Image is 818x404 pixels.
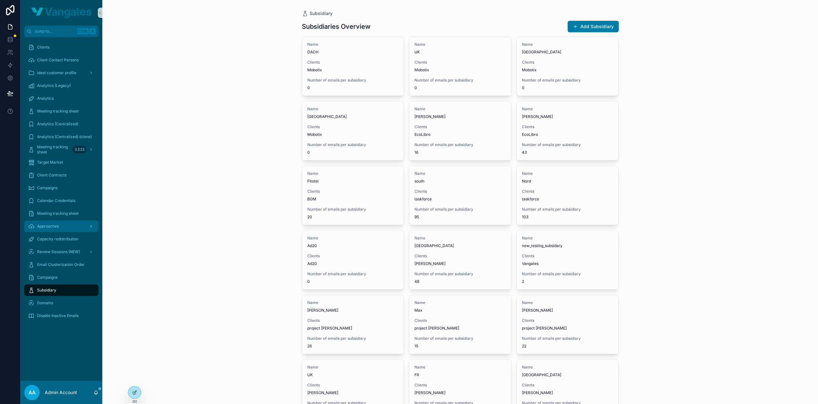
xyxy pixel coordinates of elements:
[522,207,613,212] span: Number of emails per subsidiary
[34,29,75,34] span: Jump to...
[37,144,70,155] span: Meeting tracking sheet
[414,271,506,276] span: Number of emails per subsidiary
[307,42,399,47] span: Name
[20,37,102,330] div: scrollable content
[414,214,506,220] span: 95
[24,93,98,104] a: Analytics
[522,383,613,388] span: Clients
[522,261,539,266] span: Vangates
[307,214,399,220] span: 20
[414,253,506,259] span: Clients
[522,372,613,377] span: [GEOGRAPHIC_DATA]
[522,50,613,55] span: [GEOGRAPHIC_DATA]
[37,288,56,293] span: Subsidiary
[414,114,506,119] span: [PERSON_NAME]
[24,26,98,37] button: Jump to...CtrlK
[37,134,92,139] span: Analytics (Centralized) (clone)
[307,326,352,331] span: project [PERSON_NAME]
[310,10,333,17] span: Subsidiary
[24,259,98,270] a: Email Clusterizatoin Order
[414,106,506,112] span: Name
[24,233,98,245] a: Capacity redistribution
[414,236,506,241] span: Name
[414,279,506,284] span: 48
[37,58,79,63] span: Client Contact Persons
[414,42,506,47] span: Name
[307,279,399,284] span: 0
[307,132,322,137] span: Mobotix
[522,60,613,65] span: Clients
[307,365,399,370] span: Name
[307,253,399,259] span: Clients
[307,236,399,241] span: Name
[37,313,79,318] span: Disable Inactive Emails
[414,318,506,323] span: Clients
[307,78,399,83] span: Number of emails per subsidiary
[522,326,567,331] span: project [PERSON_NAME]
[522,171,613,176] span: Name
[414,383,506,388] span: Clients
[307,390,338,395] span: [PERSON_NAME]
[414,243,506,248] span: [GEOGRAPHIC_DATA]
[307,308,399,313] span: [PERSON_NAME]
[414,78,506,83] span: Number of emails per subsidiary
[24,195,98,206] a: Calendar Credentials
[522,214,613,220] span: 103
[302,22,371,31] h1: Subsidiaries Overview
[522,365,613,370] span: Name
[414,150,506,155] span: 16
[37,173,67,178] span: Client Contracts
[77,28,89,35] span: Ctrl
[522,344,613,349] span: 22
[37,249,80,254] span: Review Sessions (NEW)
[24,105,98,117] a: Meeting tracking sheet
[37,96,54,101] span: Analytics
[522,42,613,47] span: Name
[414,336,506,341] span: Number of emails per subsidiary
[414,207,506,212] span: Number of emails per subsidiary
[24,284,98,296] a: Subsidiary
[24,169,98,181] a: Client Contracts
[24,157,98,168] a: Target Market
[414,308,506,313] span: Max
[522,114,613,119] span: [PERSON_NAME]
[28,389,35,396] span: AA
[414,372,506,377] span: FR
[37,121,78,127] span: Analytics (Centralized)
[307,60,399,65] span: Clients
[24,272,98,283] a: Campaigns
[414,197,432,202] span: taskforce
[522,189,613,194] span: Clients
[522,243,613,248] span: new_testing_subsidary
[414,132,430,137] span: EcoLibro
[37,185,58,190] span: Campaigns
[24,297,98,309] a: Domains
[307,383,399,388] span: Clients
[24,144,98,155] a: Meeting tracking sheet3.533
[414,142,506,147] span: Number of emails per subsidiary
[414,60,506,65] span: Clients
[522,390,553,395] span: [PERSON_NAME]
[37,262,85,267] span: Email Clusterizatoin Order
[522,279,613,284] span: 2
[414,50,506,55] span: UK
[24,208,98,219] a: Meeting tracking sheet
[568,21,619,32] button: Add Subsidiary
[414,365,506,370] span: Name
[307,197,316,202] span: BGM
[522,179,613,184] span: Nord
[307,85,399,90] span: 0
[24,310,98,322] a: Disable Inactive Emails
[307,372,399,377] span: UK
[37,237,78,242] span: Capacity redistribution
[24,54,98,66] a: Client Contact Persons
[414,85,506,90] span: 0
[302,10,333,17] a: Subsidiary
[307,243,399,248] span: Ad20
[37,109,79,114] span: Meeting tracking sheet
[24,131,98,143] a: Analytics (Centralized) (clone)
[414,326,459,331] span: project [PERSON_NAME]
[24,42,98,53] a: Clients
[37,70,76,75] span: Ideal customer profile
